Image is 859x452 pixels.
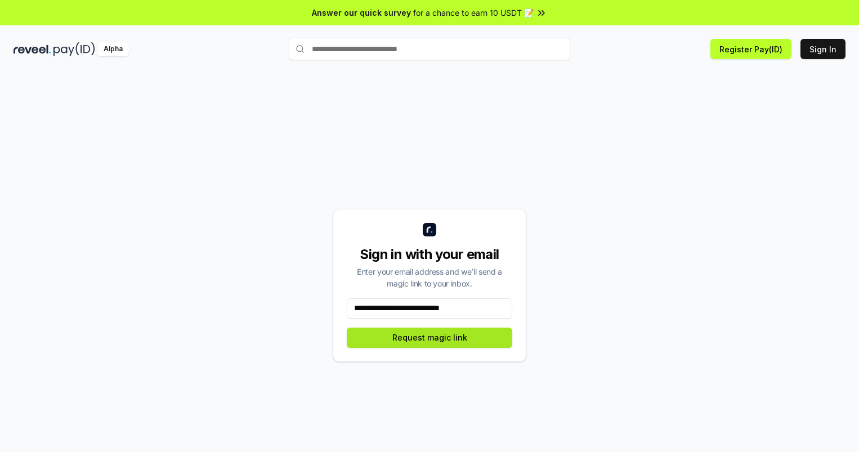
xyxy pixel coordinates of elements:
img: pay_id [53,42,95,56]
button: Request magic link [347,328,512,348]
div: Sign in with your email [347,245,512,263]
span: Answer our quick survey [312,7,411,19]
img: reveel_dark [14,42,51,56]
img: logo_small [423,223,436,236]
button: Sign In [800,39,845,59]
button: Register Pay(ID) [710,39,791,59]
div: Enter your email address and we’ll send a magic link to your inbox. [347,266,512,289]
span: for a chance to earn 10 USDT 📝 [413,7,534,19]
div: Alpha [97,42,129,56]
